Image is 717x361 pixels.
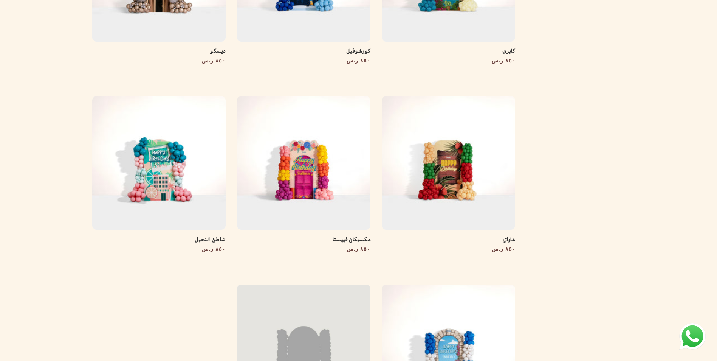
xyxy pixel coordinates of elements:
a: مكسيكان فييستا [237,237,370,244]
a: هاواي [382,237,515,244]
a: كورشوفيل [237,48,370,56]
a: ديسكو [92,48,226,56]
a: كابري [382,48,515,56]
a: شاطئ النخيل [92,237,226,244]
